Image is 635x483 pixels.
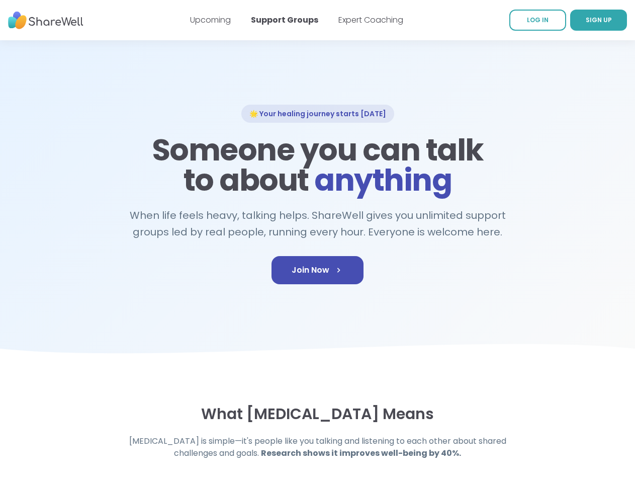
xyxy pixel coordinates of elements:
a: Join Now [271,256,364,284]
h3: What [MEDICAL_DATA] Means [93,405,543,423]
h1: Someone you can talk to about [149,135,487,195]
h2: When life feels heavy, talking helps. ShareWell gives you unlimited support groups led by real pe... [125,207,511,240]
h4: [MEDICAL_DATA] is simple—it's people like you talking and listening to each other about shared ch... [125,435,511,459]
a: Expert Coaching [338,14,403,26]
strong: Research shows it improves well-being by 40%. [261,447,461,459]
a: SIGN UP [570,10,627,31]
span: SIGN UP [586,16,612,24]
span: LOG IN [527,16,549,24]
a: Support Groups [251,14,318,26]
div: 🌟 Your healing journey starts [DATE] [241,105,394,123]
img: ShareWell Nav Logo [8,7,83,34]
span: Join Now [292,264,343,276]
a: Upcoming [190,14,231,26]
a: LOG IN [509,10,566,31]
span: anything [314,159,451,201]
